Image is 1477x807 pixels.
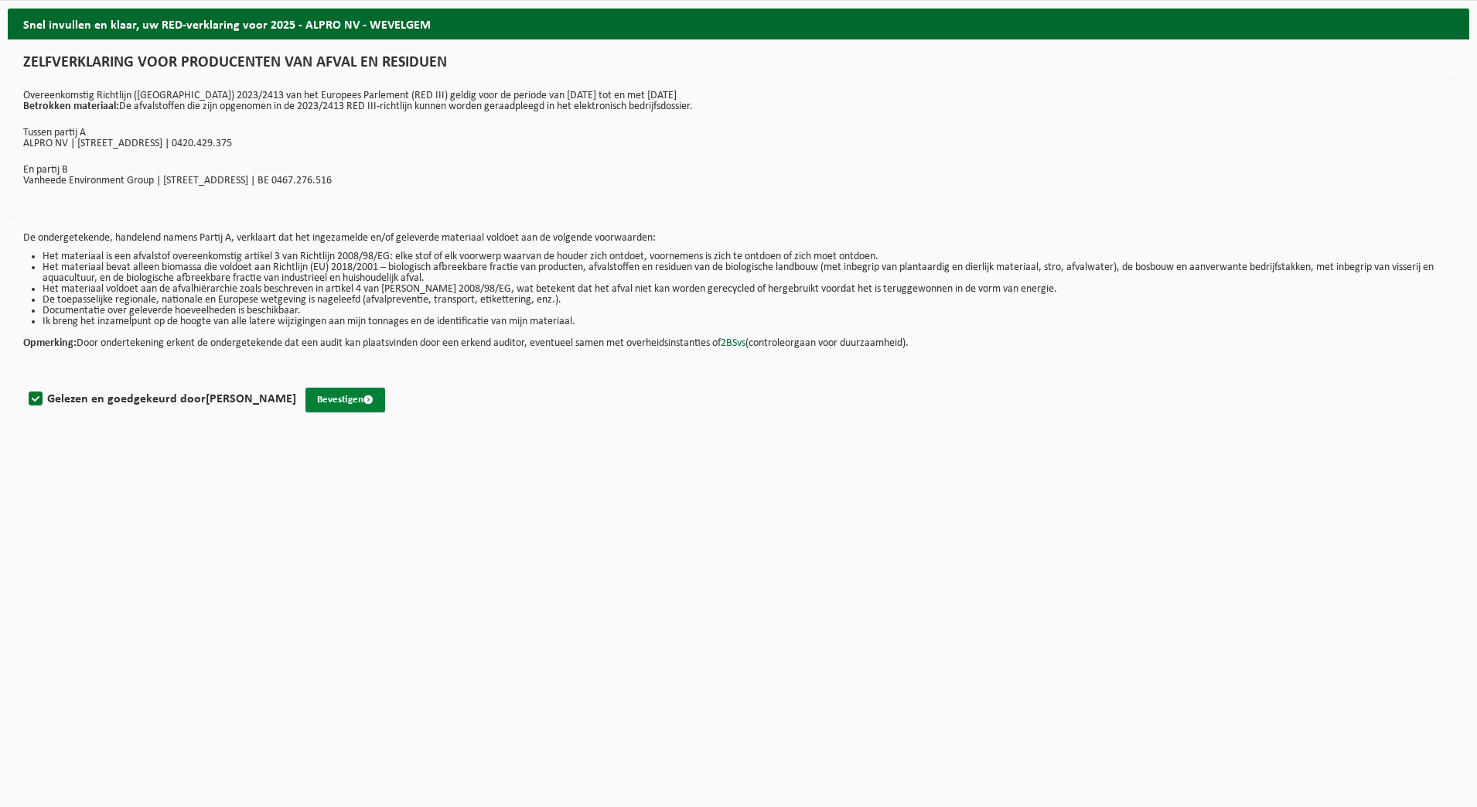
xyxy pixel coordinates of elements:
[23,337,77,349] strong: Opmerking:
[23,138,1454,149] p: ALPRO NV | [STREET_ADDRESS] | 0420.429.375
[23,91,1454,112] p: Overeenkomstig Richtlijn ([GEOGRAPHIC_DATA]) 2023/2413 van het Europees Parlement (RED III) geldi...
[43,251,1454,262] li: Het materiaal is een afvalstof overeenkomstig artikel 3 van Richtlijn 2008/98/EG: elke stof of el...
[26,388,296,411] label: Gelezen en goedgekeurd door
[8,9,1469,39] h2: Snel invullen en klaar, uw RED-verklaring voor 2025 - ALPRO NV - WEVELGEM
[23,233,1454,244] p: De ondergetekende, handelend namens Partij A, verklaart dat het ingezamelde en/of geleverde mater...
[43,316,1454,327] li: Ik breng het inzamelpunt op de hoogte van alle latere wijzigingen aan mijn tonnages en de identif...
[23,327,1454,349] p: Door ondertekening erkent de ondergetekende dat een audit kan plaatsvinden door een erkend audito...
[23,165,1454,176] p: En partij B
[305,388,385,412] button: Bevestigen
[23,176,1454,186] p: Vanheede Environment Group | [STREET_ADDRESS] | BE 0467.276.516
[43,262,1454,284] li: Het materiaal bevat alleen biomassa die voldoet aan Richtlijn (EU) 2018/2001 – biologisch afbreek...
[206,393,296,405] strong: [PERSON_NAME]
[43,295,1454,306] li: De toepasselijke regionale, nationale en Europese wetgeving is nageleefd (afvalpreventie, transpo...
[23,101,119,112] strong: Betrokken materiaal:
[23,55,1454,79] h1: ZELFVERKLARING VOOR PRODUCENTEN VAN AFVAL EN RESIDUEN
[721,337,745,349] a: 2BSvs
[43,284,1454,295] li: Het materiaal voldoet aan de afvalhiërarchie zoals beschreven in artikel 4 van [PERSON_NAME] 2008...
[43,306,1454,316] li: Documentatie over geleverde hoeveelheden is beschikbaar.
[23,128,1454,138] p: Tussen partij A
